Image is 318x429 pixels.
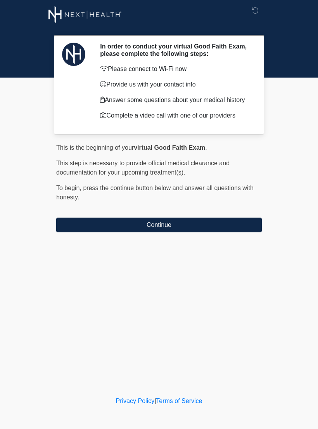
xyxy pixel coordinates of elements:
span: press the continue button below and answer all questions with honesty. [56,185,254,201]
button: Continue [56,218,262,232]
span: To begin, [56,185,83,191]
p: Complete a video call with one of our providers [100,111,250,120]
h2: In order to conduct your virtual Good Faith Exam, please complete the following steps: [100,43,250,57]
a: | [154,398,156,404]
a: Privacy Policy [116,398,155,404]
p: Answer some questions about your medical history [100,95,250,105]
span: . [205,144,207,151]
span: This step is necessary to provide official medical clearance and documentation for your upcoming ... [56,160,230,176]
img: Agent Avatar [62,43,85,66]
strong: virtual Good Faith Exam [134,144,205,151]
img: Next-Health Montecito Logo [48,6,122,23]
p: Please connect to Wi-Fi now [100,64,250,74]
a: Terms of Service [156,398,202,404]
span: This is the beginning of your [56,144,134,151]
p: Provide us with your contact info [100,80,250,89]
